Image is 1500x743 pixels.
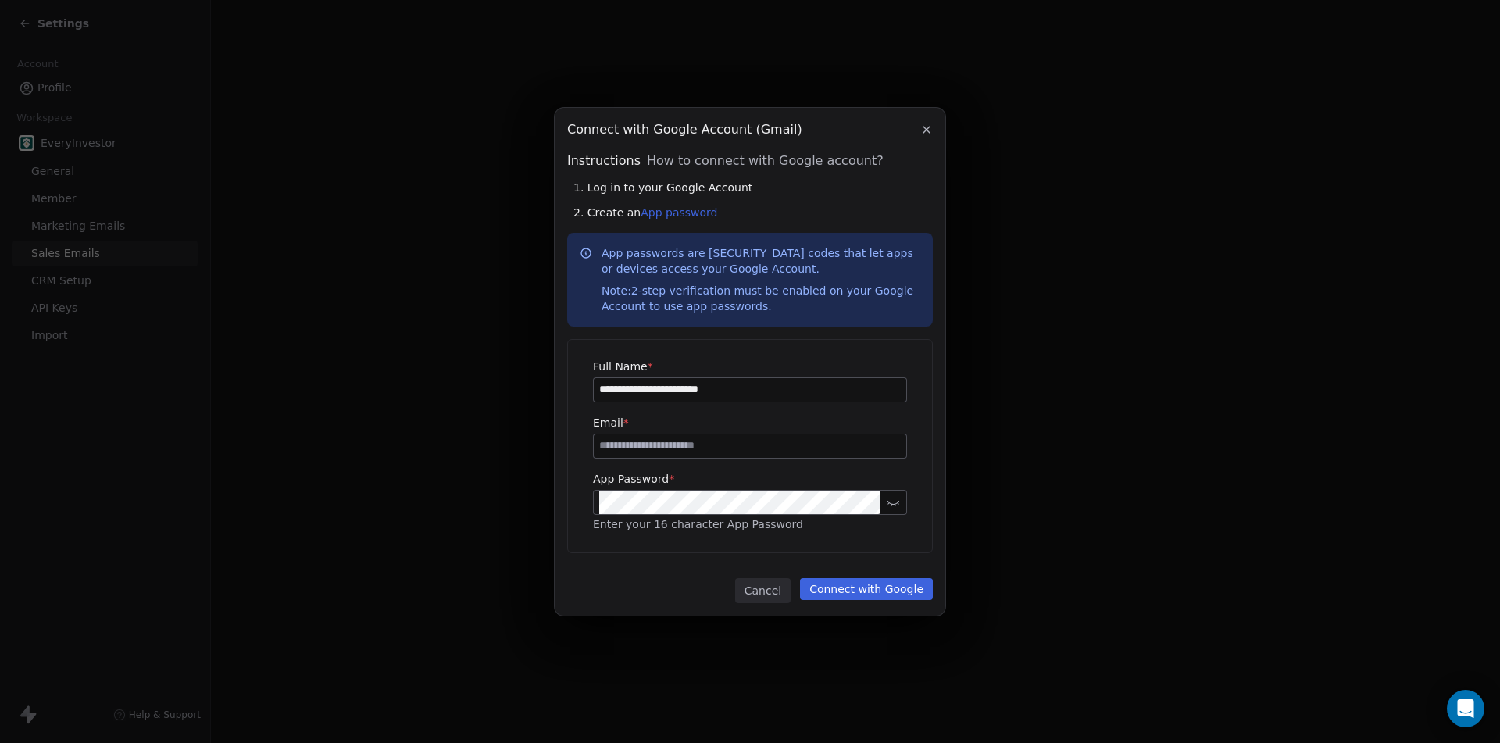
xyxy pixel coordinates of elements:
span: Note: [602,284,631,297]
span: 1. Log in to your Google Account [573,180,752,195]
span: Instructions [567,152,641,170]
span: Enter your 16 character App Password [593,518,803,530]
span: 2. Create an [573,205,718,220]
button: Cancel [735,578,791,603]
label: Full Name [593,359,907,374]
label: App Password [593,471,907,487]
p: App passwords are [SECURITY_DATA] codes that let apps or devices access your Google Account. [602,245,920,314]
div: 2-step verification must be enabled on your Google Account to use app passwords. [602,283,920,314]
button: Connect with Google [800,578,933,600]
span: How to connect with Google account? [647,152,884,170]
label: Email [593,415,907,430]
span: Connect with Google Account (Gmail) [567,120,802,139]
a: App password [641,206,717,219]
